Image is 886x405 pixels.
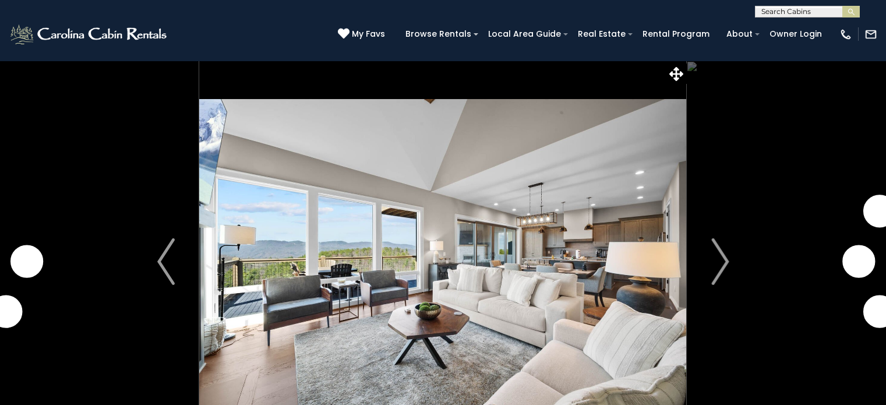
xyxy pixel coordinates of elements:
img: phone-regular-white.png [839,28,852,41]
img: mail-regular-white.png [864,28,877,41]
img: White-1-2.png [9,23,170,46]
a: My Favs [338,28,388,41]
img: arrow [157,238,175,285]
img: arrow [711,238,729,285]
span: My Favs [352,28,385,40]
a: Browse Rentals [400,25,477,43]
a: Rental Program [637,25,715,43]
a: Local Area Guide [482,25,567,43]
a: Real Estate [572,25,631,43]
a: About [721,25,758,43]
a: Owner Login [764,25,828,43]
